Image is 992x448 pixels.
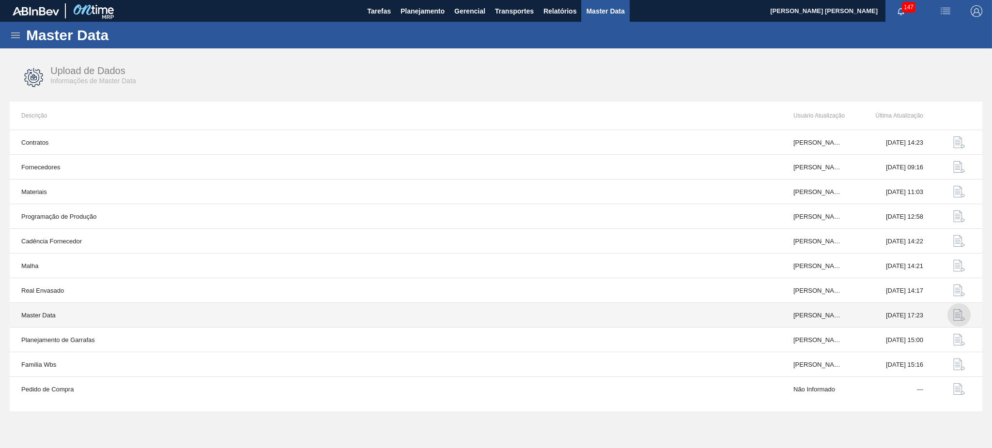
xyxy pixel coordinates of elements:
td: Materiais [10,179,782,204]
td: [PERSON_NAME] [PERSON_NAME] [782,303,853,328]
span: 147 [902,2,915,13]
td: --- [853,377,935,402]
img: data-upload-icon [953,260,965,271]
td: [PERSON_NAME] [PERSON_NAME] do [PERSON_NAME] [782,155,853,179]
img: TNhmsLtSVTkK8tSr43FrP2fwEKptu5GPRR3wAAAABJRU5ErkJggg== [13,7,59,15]
button: data-upload-icon [947,303,971,327]
img: data-upload-icon [953,136,965,148]
td: [PERSON_NAME] [782,278,853,303]
td: [PERSON_NAME] [782,229,853,254]
td: [PERSON_NAME] [782,254,853,278]
img: Logout [971,5,982,17]
td: [DATE] 09:16 [853,155,935,179]
img: data-upload-icon [953,210,965,222]
button: Notificações [885,4,916,18]
button: data-upload-icon [947,180,971,203]
td: [DATE] 14:22 [853,229,935,254]
span: Tarefas [367,5,391,17]
td: [DATE] 14:17 [853,278,935,303]
td: [PERSON_NAME] [782,179,853,204]
img: data-upload-icon [953,334,965,345]
img: data-upload-icon [953,186,965,197]
button: data-upload-icon [947,131,971,154]
td: [DATE] 17:23 [853,303,935,328]
button: data-upload-icon [947,353,971,376]
span: Master Data [586,5,624,17]
td: Master Data [10,303,782,328]
button: data-upload-icon [947,328,971,351]
td: [DATE] 15:16 [853,352,935,377]
button: data-upload-icon [947,377,971,401]
button: data-upload-icon [947,279,971,302]
td: [PERSON_NAME] [PERSON_NAME] do [PERSON_NAME] [782,352,853,377]
td: Não Informado [782,377,853,402]
img: data-upload-icon [953,235,965,247]
td: [DATE] 15:00 [853,328,935,352]
td: [DATE] 14:21 [853,254,935,278]
img: data-upload-icon [953,383,965,395]
button: data-upload-icon [947,254,971,277]
td: Família Wbs [10,352,782,377]
th: Descrição [10,102,782,130]
img: userActions [940,5,951,17]
td: Planejamento de Garrafas [10,328,782,352]
img: data-upload-icon [953,284,965,296]
span: Transportes [495,5,534,17]
td: [DATE] 12:58 [853,204,935,229]
img: data-upload-icon [953,358,965,370]
td: [DATE] 14:23 [853,130,935,155]
td: [PERSON_NAME] [782,328,853,352]
h1: Master Data [26,30,198,41]
td: Malha [10,254,782,278]
td: [PERSON_NAME] [782,204,853,229]
span: Upload de Dados [50,65,125,76]
th: Usuário Atualização [782,102,853,130]
img: data-upload-icon [953,309,965,321]
td: Pedido de Compra [10,377,782,402]
img: data-upload-icon [953,161,965,173]
th: Última Atualização [853,102,935,130]
td: [PERSON_NAME] GHIRALDELO [PERSON_NAME] [782,130,853,155]
span: Relatórios [543,5,576,17]
span: Gerencial [454,5,485,17]
span: Informações de Master Data [50,77,136,85]
td: Contratos [10,130,782,155]
td: Real Envasado [10,278,782,303]
button: data-upload-icon [947,155,971,179]
td: Fornecedores [10,155,782,179]
button: data-upload-icon [947,205,971,228]
td: Cadência Fornecedor [10,229,782,254]
button: data-upload-icon [947,229,971,253]
span: Planejamento [401,5,445,17]
td: [DATE] 11:03 [853,179,935,204]
td: Programação de Produção [10,204,782,229]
